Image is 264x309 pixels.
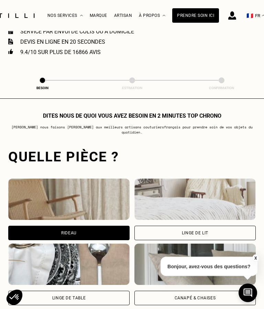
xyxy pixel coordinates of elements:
p: Service par envoi de colis ou à domicile [20,28,134,35]
button: X [252,254,259,262]
div: Canapé & chaises [175,296,216,300]
a: Marque [90,13,107,18]
img: Icon [8,28,13,34]
img: Icon [8,49,13,54]
p: 9.4/10 sur plus de 16866 avis [20,49,101,55]
span: 🇫🇷 [246,12,253,19]
div: Estimation [118,86,146,90]
img: Tilli retouche votre Canapé & chaises [134,244,256,285]
img: Tilli retouche votre Rideau [8,179,130,220]
a: Prendre soin ici [172,8,219,23]
p: [PERSON_NAME] nous faisons [PERSON_NAME] aux meilleurs artisans couturiers français pour prendre ... [8,125,256,135]
p: Devis en ligne en 20 secondes [20,39,105,45]
div: Linge de table [52,296,86,300]
img: Menu déroulant [80,15,83,17]
div: Rideau [61,231,77,235]
div: Linge de lit [182,231,208,235]
img: Icon [8,39,13,44]
p: Bonjour, avez-vous des questions? [161,257,257,276]
div: Nos services [47,0,83,31]
img: Menu déroulant à propos [163,15,165,17]
img: Tilli retouche votre Linge de lit [134,179,256,220]
img: Tilli retouche votre Linge de table [8,244,130,285]
a: Artisan [114,13,132,18]
div: Besoin [29,86,56,90]
div: Quelle pièce ? [8,149,256,165]
img: icône connexion [228,11,236,20]
h1: Dites nous de quoi vous avez besoin en 2 minutes top chrono [43,113,221,119]
div: À propos [139,0,165,31]
div: Confirmation [208,86,235,90]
